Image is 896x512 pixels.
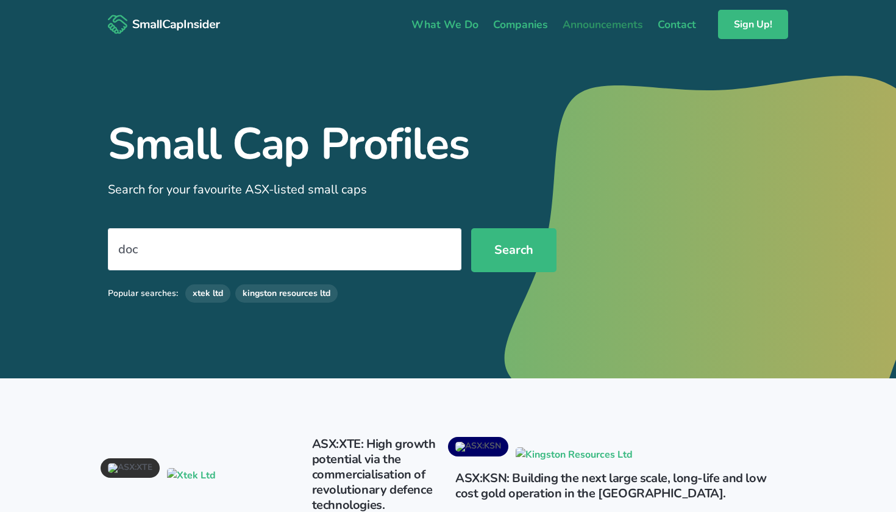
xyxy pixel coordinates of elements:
a: What We Do [404,12,486,37]
img: SmallCapInsider [108,15,221,35]
div: Search for your favourite ASX-listed small caps [108,181,556,199]
h1: Small Cap Profiles [108,122,556,166]
a: Sign Up! [718,10,788,39]
div: Popular searches: [108,287,178,300]
img: ASX:KSN [455,442,501,452]
img: Kingston Resources Ltd [516,447,633,462]
input: Search for small cap companies... [108,228,461,270]
a: Announcements [555,12,650,37]
img: Xtek Ltd [167,468,216,483]
a: kingston resources ltd [235,284,338,303]
a: Contact [650,12,703,37]
a: xtek ltd [185,284,230,303]
a: ASX:KSN: Building the next large scale, long-life and low cost gold operation in the [GEOGRAPHIC_... [455,470,766,502]
a: Companies [486,12,555,37]
button: Search [471,228,556,272]
img: ASX:XTE [108,463,152,473]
